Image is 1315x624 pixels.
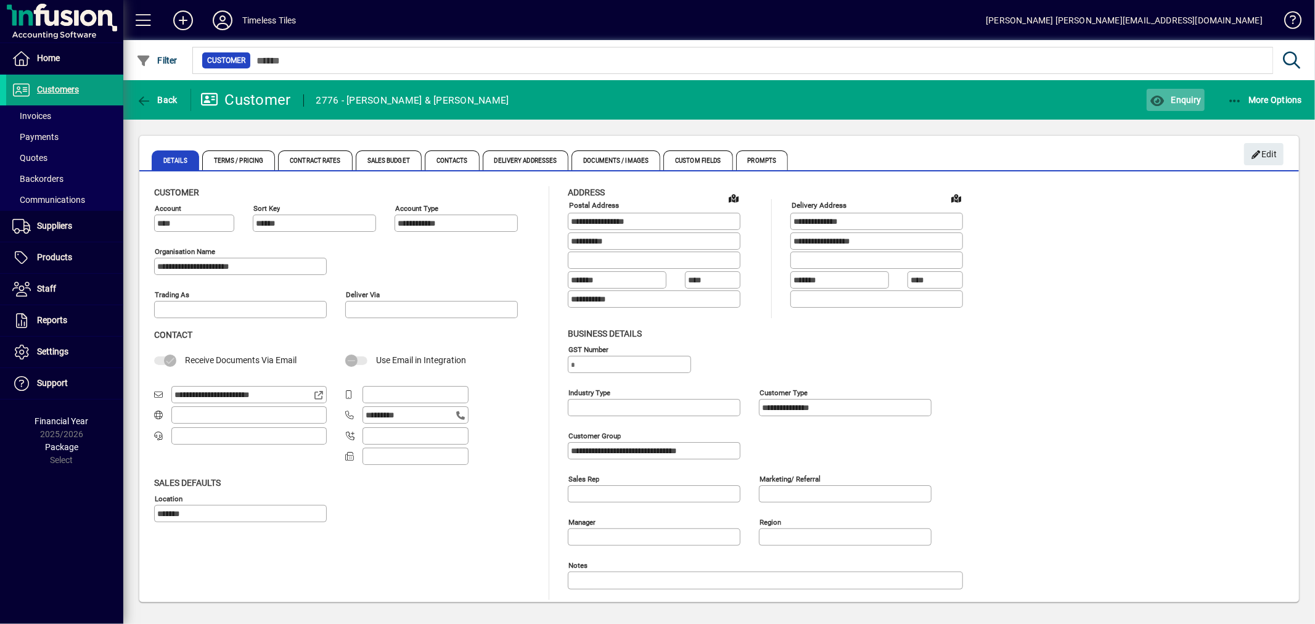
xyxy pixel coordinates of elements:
a: Reports [6,305,123,336]
span: Staff [37,284,56,294]
span: Quotes [12,153,47,163]
span: Invoices [12,111,51,121]
div: [PERSON_NAME] [PERSON_NAME][EMAIL_ADDRESS][DOMAIN_NAME] [986,10,1263,30]
span: Customer [154,187,199,197]
span: Use Email in Integration [376,355,466,365]
span: Details [152,150,199,170]
button: Filter [133,49,181,72]
span: Package [45,442,78,452]
a: Quotes [6,147,123,168]
mat-label: Notes [568,560,588,569]
span: Contacts [425,150,480,170]
span: Communications [12,195,85,205]
span: Prompts [736,150,789,170]
span: Filter [136,55,178,65]
a: View on map [724,188,744,208]
span: Customer [207,54,245,67]
a: Support [6,368,123,399]
mat-label: Account Type [395,204,438,213]
mat-label: Customer group [568,431,621,440]
button: Edit [1244,143,1284,165]
div: 2776 - [PERSON_NAME] & [PERSON_NAME] [316,91,509,110]
mat-label: Customer type [760,388,808,396]
span: Sales defaults [154,478,221,488]
mat-label: Sales rep [568,474,599,483]
span: Settings [37,347,68,356]
span: Enquiry [1150,95,1201,105]
mat-label: Trading as [155,290,189,299]
mat-label: Sort key [253,204,280,213]
span: Documents / Images [571,150,660,170]
a: Backorders [6,168,123,189]
a: Staff [6,274,123,305]
button: More Options [1224,89,1306,111]
mat-label: GST Number [568,345,608,353]
span: Address [568,187,605,197]
a: Settings [6,337,123,367]
a: Invoices [6,105,123,126]
span: Business details [568,329,642,339]
span: Terms / Pricing [202,150,276,170]
div: Customer [200,90,291,110]
a: Payments [6,126,123,147]
mat-label: Account [155,204,181,213]
span: More Options [1227,95,1303,105]
span: Home [37,53,60,63]
mat-label: Manager [568,517,596,526]
span: Suppliers [37,221,72,231]
a: Communications [6,189,123,210]
mat-label: Deliver via [346,290,380,299]
a: Knowledge Base [1275,2,1300,43]
span: Contract Rates [278,150,352,170]
a: Products [6,242,123,273]
span: Customers [37,84,79,94]
span: Products [37,252,72,262]
div: Timeless Tiles [242,10,296,30]
mat-label: Location [155,494,182,503]
span: Sales Budget [356,150,422,170]
button: Add [163,9,203,31]
span: Financial Year [35,416,89,426]
span: Custom Fields [663,150,732,170]
span: Delivery Addresses [483,150,569,170]
a: Suppliers [6,211,123,242]
a: View on map [946,188,966,208]
span: Contact [154,330,192,340]
span: Reports [37,315,67,325]
span: Receive Documents Via Email [185,355,297,365]
app-page-header-button: Back [123,89,191,111]
button: Profile [203,9,242,31]
mat-label: Marketing/ Referral [760,474,821,483]
span: Support [37,378,68,388]
button: Enquiry [1147,89,1204,111]
mat-label: Organisation name [155,247,215,256]
span: Backorders [12,174,63,184]
span: Edit [1251,144,1277,165]
mat-label: Region [760,517,781,526]
span: Back [136,95,178,105]
button: Back [133,89,181,111]
span: Payments [12,132,59,142]
mat-label: Industry type [568,388,610,396]
a: Home [6,43,123,74]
